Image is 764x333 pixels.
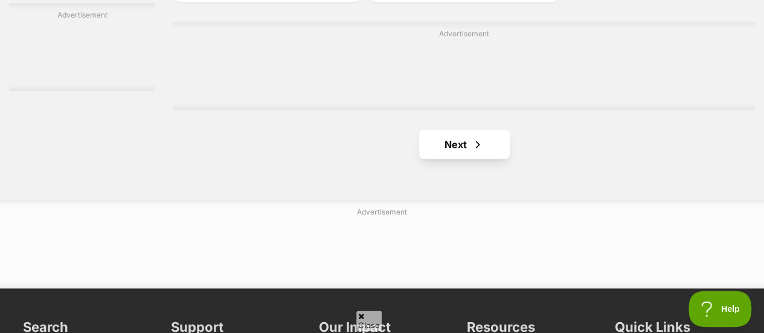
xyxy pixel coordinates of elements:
[356,310,382,331] span: Close
[9,3,155,91] div: Advertisement
[173,22,755,110] div: Advertisement
[173,130,755,159] nav: Pagination
[689,291,752,327] iframe: Help Scout Beacon - Open
[419,130,510,159] a: Next page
